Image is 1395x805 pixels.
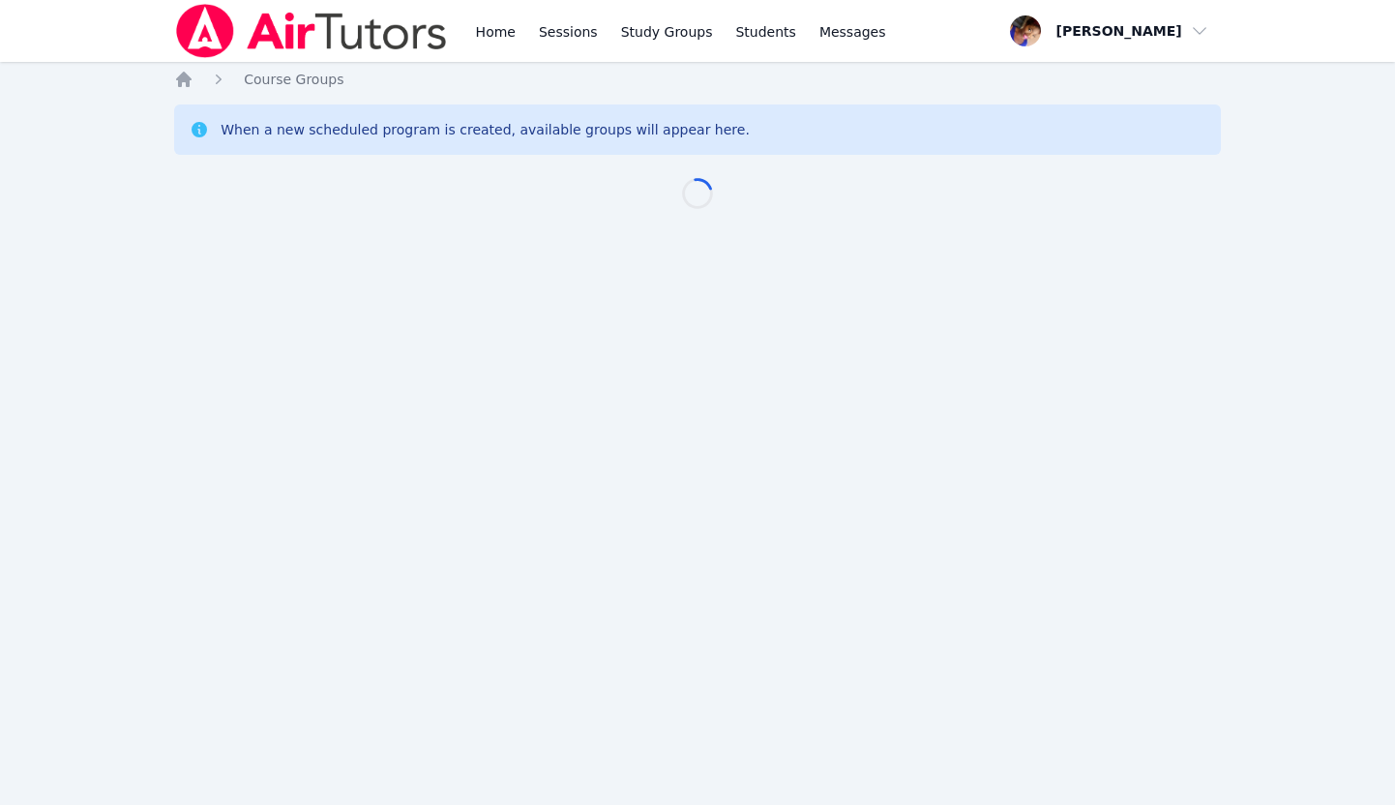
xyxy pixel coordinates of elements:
nav: Breadcrumb [174,70,1221,89]
span: Course Groups [244,72,343,87]
img: Air Tutors [174,4,448,58]
div: When a new scheduled program is created, available groups will appear here. [221,120,750,139]
span: Messages [819,22,886,42]
a: Course Groups [244,70,343,89]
